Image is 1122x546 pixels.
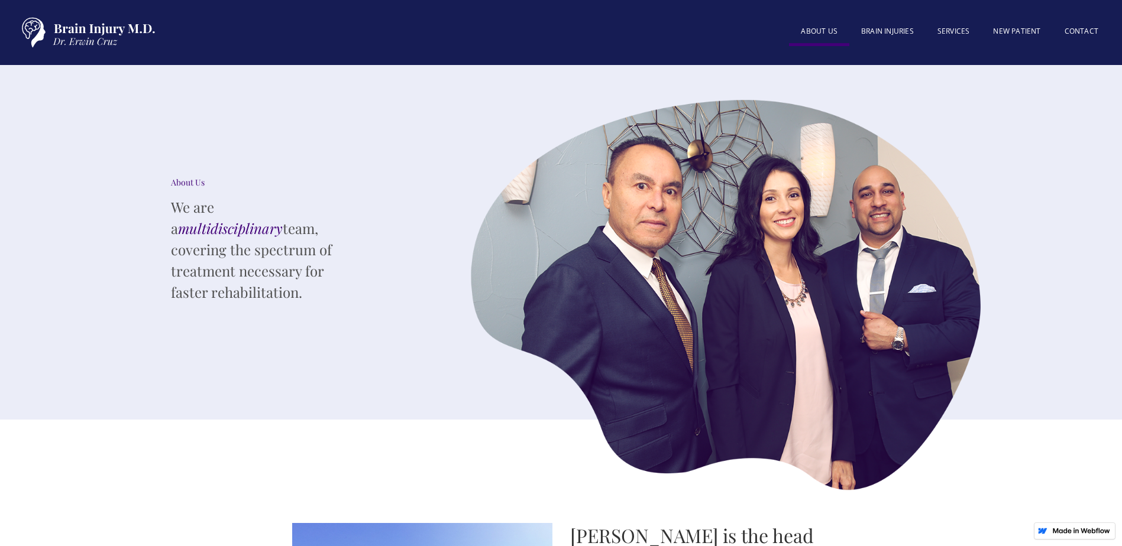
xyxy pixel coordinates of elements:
[926,19,982,43] a: SERVICES
[178,219,283,238] em: multidisciplinary
[981,19,1052,43] a: New patient
[849,19,926,43] a: BRAIN INJURIES
[12,12,160,53] a: home
[171,177,348,188] div: About Us
[171,196,348,303] p: We are a team, covering the spectrum of treatment necessary for faster rehabilitation.
[1052,528,1110,534] img: Made in Webflow
[789,19,849,46] a: About US
[1053,19,1110,43] a: Contact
